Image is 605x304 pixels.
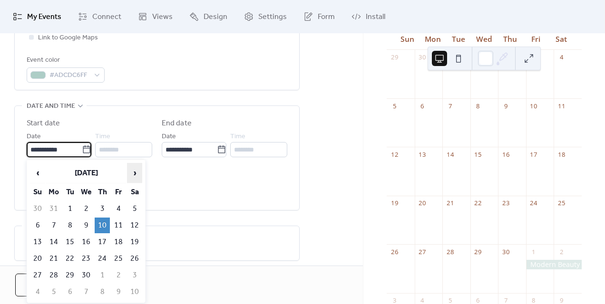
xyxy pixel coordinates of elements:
[162,118,192,129] div: End date
[420,29,446,49] div: Mon
[62,234,78,250] td: 15
[390,53,399,62] div: 29
[497,29,523,49] div: Thu
[204,11,227,23] span: Design
[46,251,61,266] td: 21
[95,234,110,250] td: 17
[78,267,94,283] td: 30
[111,218,126,233] td: 11
[30,218,45,233] td: 6
[557,199,566,208] div: 25
[557,151,566,159] div: 18
[46,163,126,183] th: [DATE]
[446,199,454,208] div: 21
[111,284,126,300] td: 9
[30,234,45,250] td: 13
[78,284,94,300] td: 7
[111,201,126,217] td: 4
[131,4,180,29] a: Views
[127,163,142,182] span: ›
[15,274,78,296] button: Cancel
[446,248,454,256] div: 28
[62,284,78,300] td: 6
[418,151,427,159] div: 13
[78,201,94,217] td: 2
[474,151,482,159] div: 15
[526,260,582,269] div: Modern Beauty Con, Boston
[127,284,142,300] td: 10
[27,118,60,129] div: Start date
[30,184,45,200] th: Su
[390,151,399,159] div: 12
[394,29,420,49] div: Sun
[127,267,142,283] td: 3
[78,218,94,233] td: 9
[258,11,287,23] span: Settings
[418,102,427,110] div: 6
[390,102,399,110] div: 5
[152,11,173,23] span: Views
[418,199,427,208] div: 20
[474,102,482,110] div: 8
[62,184,78,200] th: Tu
[78,184,94,200] th: We
[182,4,234,29] a: Design
[446,102,454,110] div: 7
[162,131,176,142] span: Date
[502,199,510,208] div: 23
[46,184,61,200] th: Mo
[27,101,75,112] span: Date and time
[474,199,482,208] div: 22
[127,184,142,200] th: Sa
[502,151,510,159] div: 16
[95,267,110,283] td: 1
[62,267,78,283] td: 29
[62,201,78,217] td: 1
[111,267,126,283] td: 2
[78,251,94,266] td: 23
[366,11,385,23] span: Install
[523,29,548,49] div: Fri
[30,284,45,300] td: 4
[502,248,510,256] div: 30
[237,4,294,29] a: Settings
[27,55,103,66] div: Event color
[529,102,538,110] div: 10
[446,151,454,159] div: 14
[548,29,574,49] div: Sat
[46,284,61,300] td: 5
[95,131,110,142] span: Time
[296,4,342,29] a: Form
[127,251,142,266] td: 26
[30,267,45,283] td: 27
[390,199,399,208] div: 19
[502,102,510,110] div: 9
[95,218,110,233] td: 10
[557,248,566,256] div: 2
[30,163,45,182] span: ‹
[529,199,538,208] div: 24
[446,29,471,49] div: Tue
[49,70,89,81] span: #ADCDC6FF
[318,11,335,23] span: Form
[78,234,94,250] td: 16
[38,32,98,44] span: Link to Google Maps
[62,218,78,233] td: 8
[46,267,61,283] td: 28
[418,248,427,256] div: 27
[27,11,61,23] span: My Events
[471,29,497,49] div: Wed
[95,184,110,200] th: Th
[127,201,142,217] td: 5
[127,218,142,233] td: 12
[46,218,61,233] td: 7
[529,151,538,159] div: 17
[95,251,110,266] td: 24
[111,251,126,266] td: 25
[529,248,538,256] div: 1
[111,234,126,250] td: 18
[418,53,427,62] div: 30
[46,234,61,250] td: 14
[95,284,110,300] td: 8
